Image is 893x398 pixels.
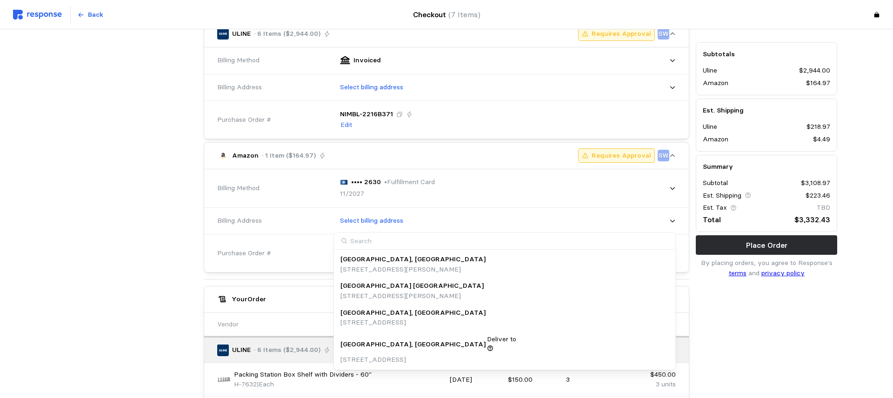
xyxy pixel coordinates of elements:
[592,151,651,161] p: Requires Approval
[204,169,689,272] div: Amazon· 1 Item ($164.97)Requires ApprovalSW
[88,10,103,20] p: Back
[508,375,560,385] p: $150.00
[696,259,837,279] p: By placing orders, you agree to Response's and
[340,82,403,93] p: Select billing address
[351,177,381,187] p: •••• 2630
[340,355,517,365] p: [STREET_ADDRESS]
[806,78,830,88] p: $164.97
[217,55,260,66] span: Billing Method
[566,375,618,385] p: 3
[217,373,231,386] img: H-7632
[217,319,239,330] p: Vendor
[217,248,271,259] span: Purchase Order #
[624,379,676,390] p: 3 units
[703,66,717,76] p: Uline
[746,239,787,251] p: Place Order
[817,203,830,213] p: TBD
[232,151,259,161] p: Amazon
[806,191,830,201] p: $223.46
[232,345,251,355] p: ULINE
[794,214,830,226] p: $3,332.43
[813,134,830,145] p: $4.49
[624,370,676,380] p: $450.00
[801,179,830,189] p: $3,108.97
[703,162,830,172] h5: Summary
[703,203,727,213] p: Est. Tax
[234,380,257,388] span: H-7632
[340,120,352,130] p: Edit
[696,236,837,255] button: Place Order
[217,216,262,226] span: Billing Address
[413,9,480,20] h4: Checkout
[217,183,260,193] span: Billing Method
[340,179,348,185] img: svg%3e
[703,179,728,189] p: Subtotal
[204,286,689,312] button: YourOrder
[592,29,651,39] p: Requires Approval
[448,10,480,19] span: (7 Items)
[257,380,274,388] span: | Each
[761,269,805,277] a: privacy policy
[658,151,669,161] p: SW
[729,269,746,277] a: terms
[703,49,830,59] h5: Subtotals
[254,29,320,39] p: · 6 Items ($2,944.00)
[13,10,62,20] img: svg%3e
[340,254,486,265] p: [GEOGRAPHIC_DATA], [GEOGRAPHIC_DATA]
[334,232,676,250] input: Search
[703,134,728,145] p: Amazon
[204,47,689,139] div: ULINE· 6 Items ($2,944.00)Requires ApprovalSW
[799,66,830,76] p: $2,944.00
[806,122,830,133] p: $218.97
[217,115,271,125] span: Purchase Order #
[254,345,320,355] p: · 6 Items ($2,944.00)
[204,143,689,169] button: Amazon· 1 Item ($164.97)Requires ApprovalSW
[487,334,516,345] p: Deliver to
[340,109,393,119] p: NIMBL-2216B371
[72,6,108,24] button: Back
[340,281,484,291] p: [GEOGRAPHIC_DATA] [GEOGRAPHIC_DATA]
[232,294,266,304] h5: Your Order
[340,216,403,226] p: Select billing address
[340,339,486,350] p: [GEOGRAPHIC_DATA], [GEOGRAPHIC_DATA]
[703,214,721,226] p: Total
[658,29,669,39] p: SW
[232,29,251,39] p: ULINE
[340,291,484,301] p: [STREET_ADDRESS][PERSON_NAME]
[703,191,741,201] p: Est. Shipping
[234,370,372,380] p: Packing Station Box Shelf with Dividers - 60"
[204,21,689,47] button: ULINE· 6 Items ($2,944.00)Requires ApprovalSW
[340,189,364,199] p: 11/2027
[450,375,501,385] p: [DATE]
[340,265,486,275] p: [STREET_ADDRESS][PERSON_NAME]
[340,119,353,131] button: Edit
[262,151,316,161] p: · 1 Item ($164.97)
[340,308,486,318] p: [GEOGRAPHIC_DATA], [GEOGRAPHIC_DATA]
[340,318,486,328] p: [STREET_ADDRESS]
[217,82,262,93] span: Billing Address
[703,78,728,88] p: Amazon
[353,55,381,66] p: Invoiced
[703,106,830,115] h5: Est. Shipping
[384,177,435,187] p: • Fulfillment Card
[703,122,717,133] p: Uline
